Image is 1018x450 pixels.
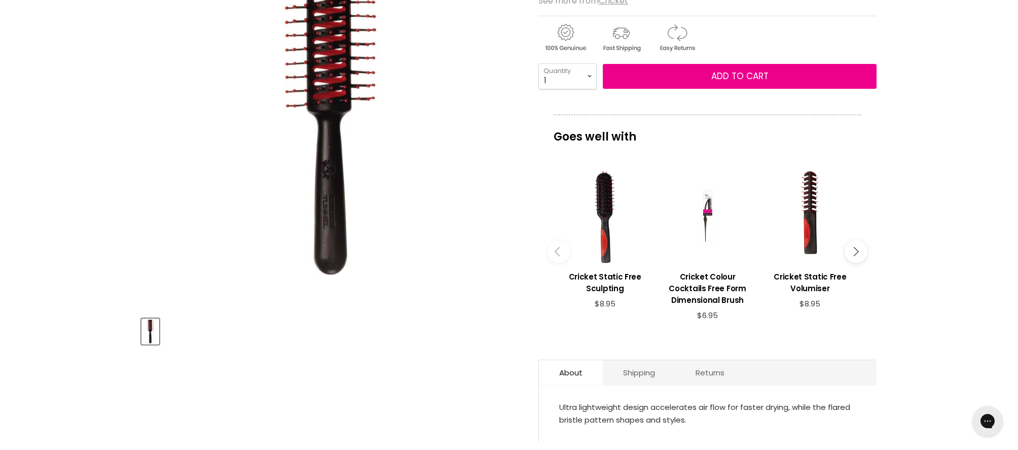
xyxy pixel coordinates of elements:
img: Cricket Static Free Tunnel [142,320,158,343]
p: Goes well with [554,115,861,148]
button: Cricket Static Free Tunnel [141,319,159,344]
h3: Cricket Static Free Volumiser [764,271,856,294]
select: Quantity [538,63,597,89]
a: Returns [675,360,745,385]
a: About [539,360,603,385]
img: shipping.gif [594,22,648,53]
a: View product:Cricket Static Free Volumiser [764,263,856,299]
img: genuine.gif [538,22,592,53]
span: $8.95 [799,298,820,309]
span: $6.95 [697,310,718,321]
h3: Cricket Colour Cocktails Free Form Dimensional Brush [661,271,753,306]
div: Ultra lightweight design accelerates air flow for faster drying, while the flared bristle pattern... [559,401,856,427]
button: Add to cart [603,64,877,89]
img: returns.gif [650,22,704,53]
span: Add to cart [711,70,769,82]
iframe: Gorgias live chat messenger [967,402,1008,440]
h3: Cricket Static Free Sculpting [559,271,651,294]
a: Shipping [603,360,675,385]
a: View product:Cricket Colour Cocktails Free Form Dimensional Brush [661,263,753,311]
span: $8.95 [595,298,615,309]
div: Product thumbnails [140,316,522,344]
a: View product:Cricket Static Free Sculpting [559,263,651,299]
